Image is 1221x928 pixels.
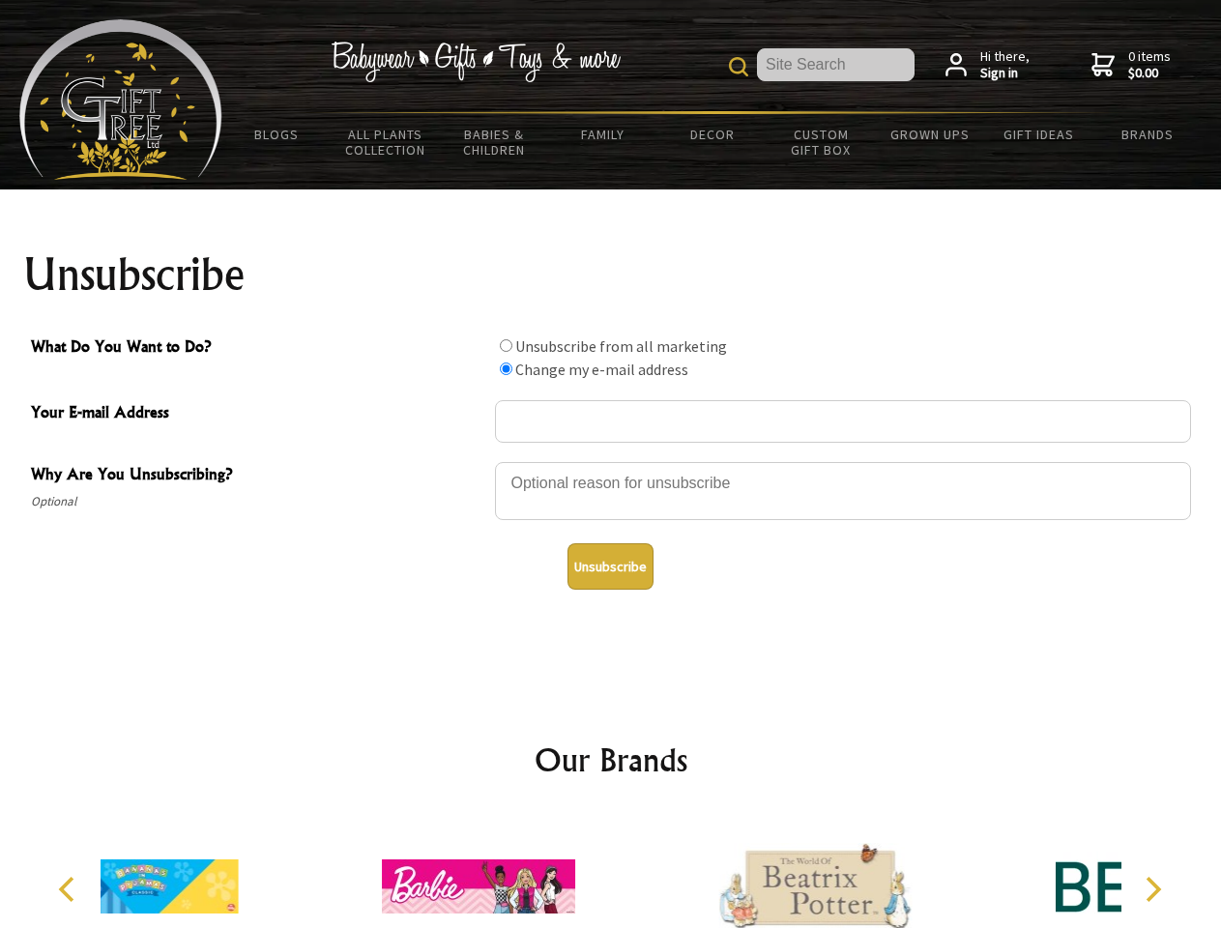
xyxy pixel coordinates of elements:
span: Why Are You Unsubscribing? [31,462,485,490]
button: Unsubscribe [567,543,654,590]
input: Your E-mail Address [495,400,1191,443]
a: Family [549,114,658,155]
a: 0 items$0.00 [1091,48,1171,82]
textarea: Why Are You Unsubscribing? [495,462,1191,520]
h1: Unsubscribe [23,251,1199,298]
a: Grown Ups [875,114,984,155]
span: Your E-mail Address [31,400,485,428]
a: Decor [657,114,767,155]
span: 0 items [1128,47,1171,82]
strong: $0.00 [1128,65,1171,82]
a: Brands [1093,114,1203,155]
a: Hi there,Sign in [945,48,1030,82]
input: What Do You Want to Do? [500,339,512,352]
a: All Plants Collection [332,114,441,170]
span: What Do You Want to Do? [31,334,485,362]
a: Gift Ideas [984,114,1093,155]
img: Babyware - Gifts - Toys and more... [19,19,222,180]
a: Babies & Children [440,114,549,170]
button: Previous [48,868,91,911]
img: product search [729,57,748,76]
button: Next [1131,868,1174,911]
a: BLOGS [222,114,332,155]
span: Hi there, [980,48,1030,82]
span: Optional [31,490,485,513]
label: Unsubscribe from all marketing [515,336,727,356]
label: Change my e-mail address [515,360,688,379]
h2: Our Brands [39,737,1183,783]
strong: Sign in [980,65,1030,82]
img: Babywear - Gifts - Toys & more [331,42,621,82]
a: Custom Gift Box [767,114,876,170]
input: What Do You Want to Do? [500,362,512,375]
input: Site Search [757,48,915,81]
